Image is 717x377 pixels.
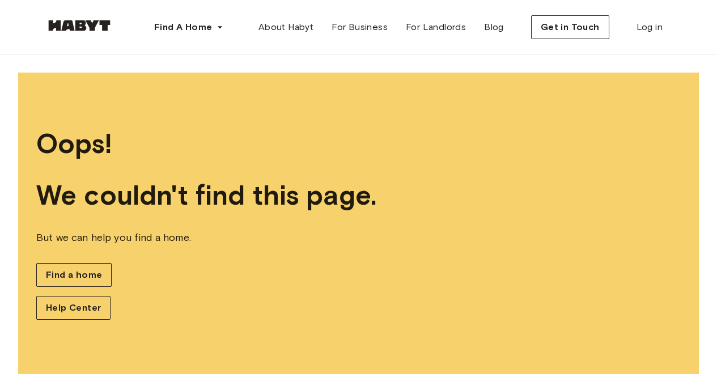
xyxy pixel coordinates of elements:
[531,15,609,39] button: Get in Touch
[36,179,681,212] span: We couldn't find this page.
[258,20,313,34] span: About Habyt
[145,16,232,39] button: Find A Home
[46,268,102,282] span: Find a home
[323,16,397,39] a: For Business
[637,20,663,34] span: Log in
[475,16,513,39] a: Blog
[406,20,466,34] span: For Landlords
[397,16,475,39] a: For Landlords
[332,20,388,34] span: For Business
[484,20,504,34] span: Blog
[627,16,672,39] a: Log in
[154,20,212,34] span: Find A Home
[36,230,681,245] span: But we can help you find a home.
[249,16,323,39] a: About Habyt
[45,20,113,31] img: Habyt
[36,296,111,320] a: Help Center
[46,301,101,315] span: Help Center
[541,20,600,34] span: Get in Touch
[36,263,112,287] a: Find a home
[36,127,681,160] span: Oops!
